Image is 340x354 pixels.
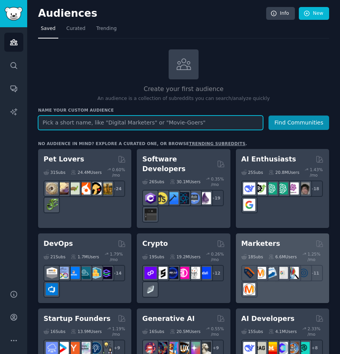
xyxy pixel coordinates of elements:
[188,192,200,204] img: AskComputerScience
[265,342,277,354] img: MistralAI
[298,182,310,195] img: ArtificalIntelligence
[269,251,297,262] div: 6.6M Users
[57,182,69,195] img: leopardgeckos
[78,267,91,279] img: platformengineering
[38,107,329,113] h3: Name your custom audience
[68,267,80,279] img: DevOpsLinks
[38,116,263,130] input: Pick a short name, like "Digital Marketers" or "Movie-Goers"
[211,326,226,337] div: 0.55 % /mo
[170,326,201,337] div: 20.5M Users
[38,95,329,102] p: An audience is a collection of subreddits you can search/analyze quickly
[307,251,324,262] div: 1.25 % /mo
[112,326,127,337] div: 1.19 % /mo
[188,267,200,279] img: CryptoNews
[145,209,157,221] img: software
[307,265,323,281] div: + 11
[38,23,58,39] a: Saved
[307,181,323,197] div: + 18
[38,141,247,146] div: No audience in mind? Explore a curated one, or browse .
[145,192,157,204] img: csharp
[310,167,324,178] div: 1.43 % /mo
[177,342,189,354] img: FluxAI
[243,267,255,279] img: bigseo
[299,7,329,20] a: New
[44,314,110,324] h2: Startup Founders
[57,342,69,354] img: startup
[266,7,295,20] a: Info
[38,84,329,94] h2: Create your first audience
[243,182,255,195] img: DeepSeek
[254,342,266,354] img: Rag
[145,267,157,279] img: 0xPolygon
[44,251,65,262] div: 21 Sub s
[287,182,299,195] img: OpenAIDev
[142,326,164,337] div: 16 Sub s
[96,25,117,32] span: Trending
[276,267,288,279] img: googleads
[46,199,58,211] img: herpetology
[265,267,277,279] img: Emailmarketing
[41,25,56,32] span: Saved
[170,176,201,187] div: 30.1M Users
[44,154,84,164] h2: Pet Lovers
[112,167,127,178] div: 0.60 % /mo
[89,182,101,195] img: PetAdvice
[276,182,288,195] img: chatgpt_prompts_
[38,7,266,20] h2: Audiences
[89,342,101,354] img: Entrepreneurship
[5,7,23,21] img: GummySearch logo
[71,251,99,262] div: 1.7M Users
[254,267,266,279] img: AskMarketing
[177,192,189,204] img: reactnative
[155,342,167,354] img: deepdream
[307,326,324,337] div: 2.33 % /mo
[241,167,263,178] div: 25 Sub s
[66,25,85,32] span: Curated
[265,182,277,195] img: chatgpt_promptDesign
[44,239,73,249] h2: DevOps
[44,167,65,178] div: 31 Sub s
[269,167,299,178] div: 20.8M Users
[243,199,255,211] img: GoogleGeminiAI
[199,267,211,279] img: defi_
[298,342,310,354] img: AIDevelopersSociety
[78,342,91,354] img: indiehackers
[199,192,211,204] img: elixir
[177,267,189,279] img: defiblockchain
[241,314,295,324] h2: AI Developers
[211,251,226,262] div: 0.26 % /mo
[71,167,101,178] div: 24.4M Users
[243,283,255,295] img: content_marketing
[166,192,178,204] img: iOSProgramming
[269,326,297,337] div: 4.1M Users
[155,267,167,279] img: ethstaker
[155,192,167,204] img: learnjavascript
[243,342,255,354] img: DeepSeek
[94,23,119,39] a: Trending
[170,251,201,262] div: 19.2M Users
[166,267,178,279] img: web3
[109,181,125,197] div: + 24
[207,190,224,206] div: + 19
[100,342,112,354] img: growmybusiness
[78,182,91,195] img: cockatiel
[189,141,245,146] a: trending subreddits
[68,182,80,195] img: turtle
[109,265,125,281] div: + 14
[207,265,224,281] div: + 12
[145,342,157,354] img: dalle2
[57,267,69,279] img: Docker_DevOps
[241,239,280,249] h2: Marketers
[287,342,299,354] img: llmops
[46,182,58,195] img: ballpython
[287,267,299,279] img: MarketingResearch
[276,342,288,354] img: OpenSourceAI
[269,116,329,130] button: Find Communities
[100,267,112,279] img: PlatformEngineers
[142,154,214,173] h2: Software Developers
[188,342,200,354] img: starryai
[71,326,101,337] div: 13.9M Users
[89,267,101,279] img: aws_cdk
[142,314,195,324] h2: Generative AI
[142,239,168,249] h2: Crypto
